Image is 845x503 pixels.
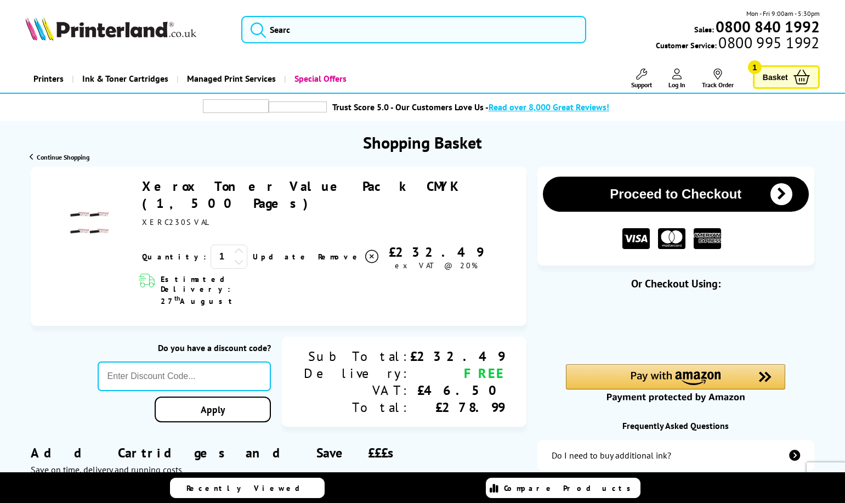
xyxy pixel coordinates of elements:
h1: Shopping Basket [363,132,482,153]
span: Basket [763,70,788,84]
div: Do I need to buy additional ink? [552,450,671,461]
div: Or Checkout Using: [537,276,814,291]
div: £232.49 [410,348,504,365]
a: Delete item from your basket [318,248,380,265]
img: trustpilot rating [269,101,327,112]
span: Mon - Fri 9:00am - 5:30pm [746,8,820,19]
button: Proceed to Checkout [543,177,809,212]
input: Enter Discount Code... [98,361,271,391]
sup: th [174,294,180,302]
img: Xerox Toner Value Pack CMYK (1,500 Pages) [70,204,109,242]
span: 0800 995 1992 [717,37,819,48]
div: Frequently Asked Questions [537,420,814,431]
div: £278.99 [410,399,504,416]
a: Managed Print Services [177,65,284,93]
img: trustpilot rating [203,99,269,113]
span: ex VAT @ 20% [395,261,478,270]
span: 1 [748,60,762,74]
div: Save on time, delivery and running costs [31,464,526,475]
b: 0800 840 1992 [716,16,820,37]
input: Searc [241,16,586,43]
span: Support [631,81,652,89]
a: Track Order [702,69,734,89]
div: FREE [410,365,504,382]
a: Support [631,69,652,89]
a: Recently Viewed [170,478,325,498]
span: Sales: [694,24,714,35]
div: Total: [304,399,410,416]
iframe: PayPal [566,308,785,346]
div: £46.50 [410,382,504,399]
div: Amazon Pay - Use your Amazon account [566,364,785,403]
span: Estimated Delivery: 27 August [161,274,291,306]
a: Printers [25,65,72,93]
div: £232.49 [380,244,492,261]
img: VISA [622,228,650,250]
div: VAT: [304,382,410,399]
a: Compare Products [486,478,640,498]
a: Log In [668,69,685,89]
a: additional-ink [537,440,814,471]
a: Apply [155,397,271,422]
span: Remove [318,252,361,262]
a: Update [253,252,309,262]
a: Special Offers [284,65,355,93]
span: Log In [668,81,685,89]
span: XERC230SVAL [142,217,210,227]
a: Continue Shopping [30,153,89,161]
a: Printerland Logo [25,16,228,43]
span: Compare Products [504,483,637,493]
span: Continue Shopping [37,153,89,161]
a: Xerox Toner Value Pack CMYK (1,500 Pages) [142,178,460,212]
img: American Express [694,228,721,250]
a: Ink & Toner Cartridges [72,65,177,93]
div: Delivery: [304,365,410,382]
span: Ink & Toner Cartridges [82,65,168,93]
div: Add Cartridges and Save £££s [31,428,526,491]
span: Quantity: [142,252,206,262]
a: Trust Score 5.0 - Our Customers Love Us -Read over 8,000 Great Reviews! [332,101,609,112]
span: Customer Service: [656,37,819,50]
a: Basket 1 [753,65,820,89]
span: Read over 8,000 Great Reviews! [489,101,609,112]
a: 0800 840 1992 [714,21,820,32]
div: Do you have a discount code? [98,342,271,353]
img: Printerland Logo [25,16,196,41]
span: Recently Viewed [186,483,311,493]
img: MASTER CARD [658,228,685,250]
div: Sub Total: [304,348,410,365]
